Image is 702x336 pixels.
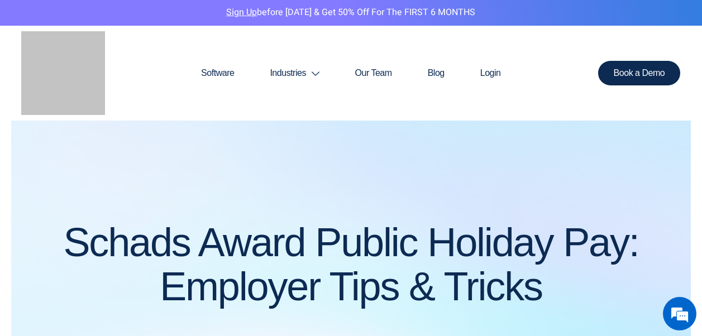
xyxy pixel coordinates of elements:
a: Industries [252,46,337,100]
a: Book a Demo [598,61,681,85]
a: Sign Up [226,6,257,19]
span: Book a Demo [614,69,665,78]
h1: Schads Award Public Holiday Pay: Employer Tips & Tricks [22,220,680,309]
a: Login [462,46,519,100]
a: Our Team [337,46,410,100]
p: before [DATE] & Get 50% Off for the FIRST 6 MONTHS [8,6,694,20]
a: Software [183,46,252,100]
a: Blog [410,46,462,100]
